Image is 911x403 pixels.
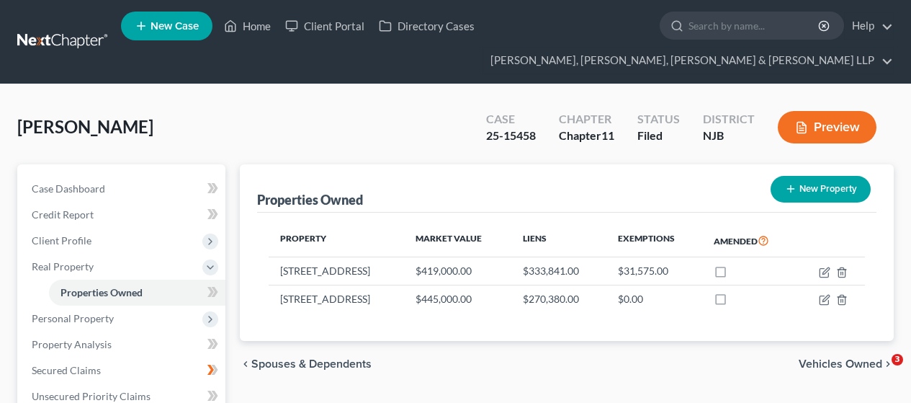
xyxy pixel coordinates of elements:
td: $445,000.00 [404,285,511,312]
a: Properties Owned [49,280,225,306]
th: Property [269,224,404,257]
div: Chapter [559,111,614,128]
span: Secured Claims [32,364,101,376]
span: Case Dashboard [32,182,105,195]
td: [STREET_ADDRESS] [269,257,404,285]
a: Property Analysis [20,332,225,358]
div: Filed [637,128,680,144]
button: chevron_left Spouses & Dependents [240,358,372,370]
i: chevron_left [240,358,251,370]
td: $0.00 [606,285,702,312]
div: Status [637,111,680,128]
span: 3 [892,354,903,366]
input: Search by name... [688,12,820,39]
th: Liens [511,224,606,257]
iframe: Intercom live chat [862,354,897,389]
span: 11 [601,128,614,142]
span: Personal Property [32,312,114,324]
a: Secured Claims [20,358,225,384]
span: Vehicles Owned [799,358,882,370]
button: Vehicles Owned chevron_right [799,358,894,370]
a: Client Portal [278,13,372,39]
th: Amended [702,224,796,257]
a: Case Dashboard [20,176,225,202]
span: Real Property [32,260,94,273]
div: Properties Owned [257,191,363,208]
span: [PERSON_NAME] [17,116,153,137]
a: Help [845,13,893,39]
span: Properties Owned [60,286,143,298]
td: $270,380.00 [511,285,606,312]
span: Spouses & Dependents [251,358,372,370]
td: $31,575.00 [606,257,702,285]
td: $333,841.00 [511,257,606,285]
button: Preview [778,111,876,143]
div: 25-15458 [486,128,536,144]
span: Property Analysis [32,338,112,350]
a: Directory Cases [372,13,482,39]
div: NJB [703,128,755,144]
a: Home [217,13,278,39]
div: Case [486,111,536,128]
a: [PERSON_NAME], [PERSON_NAME], [PERSON_NAME] & [PERSON_NAME] LLP [483,48,893,74]
span: New Case [151,21,199,32]
span: Credit Report [32,208,94,221]
button: New Property [771,176,871,203]
th: Exemptions [606,224,702,257]
div: District [703,111,755,128]
div: Chapter [559,128,614,144]
th: Market Value [404,224,511,257]
span: Unsecured Priority Claims [32,390,151,402]
td: $419,000.00 [404,257,511,285]
td: [STREET_ADDRESS] [269,285,404,312]
span: Client Profile [32,234,91,247]
a: Credit Report [20,202,225,228]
